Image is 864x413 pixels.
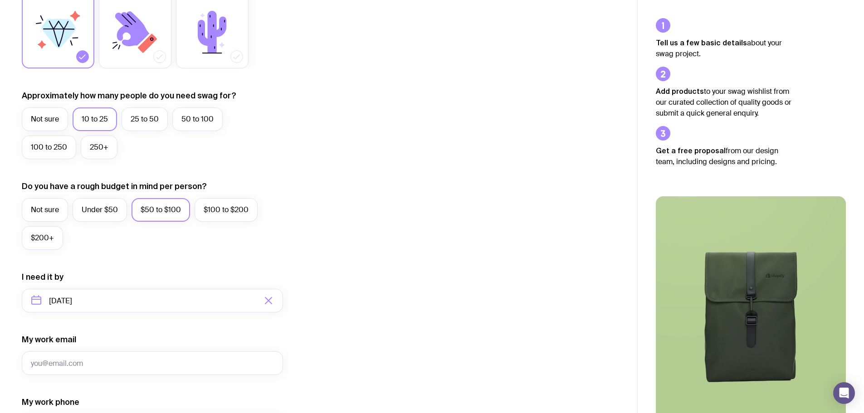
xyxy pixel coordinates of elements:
label: Not sure [22,198,68,222]
p: from our design team, including designs and pricing. [656,145,792,167]
label: $50 to $100 [132,198,190,222]
label: Approximately how many people do you need swag for? [22,90,236,101]
input: you@email.com [22,351,283,375]
label: 10 to 25 [73,107,117,131]
input: Select a target date [22,289,283,312]
label: 250+ [81,136,117,159]
label: 50 to 100 [172,107,223,131]
label: 100 to 250 [22,136,76,159]
label: I need it by [22,272,63,282]
label: My work phone [22,397,79,408]
label: 25 to 50 [122,107,168,131]
strong: Add products [656,87,704,95]
label: Under $50 [73,198,127,222]
label: My work email [22,334,76,345]
p: about your swag project. [656,37,792,59]
label: Not sure [22,107,68,131]
p: to your swag wishlist from our curated collection of quality goods or submit a quick general enqu... [656,86,792,119]
strong: Tell us a few basic details [656,39,747,47]
div: Open Intercom Messenger [833,382,855,404]
strong: Get a free proposal [656,146,726,155]
label: $100 to $200 [195,198,258,222]
label: $200+ [22,226,63,250]
label: Do you have a rough budget in mind per person? [22,181,207,192]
